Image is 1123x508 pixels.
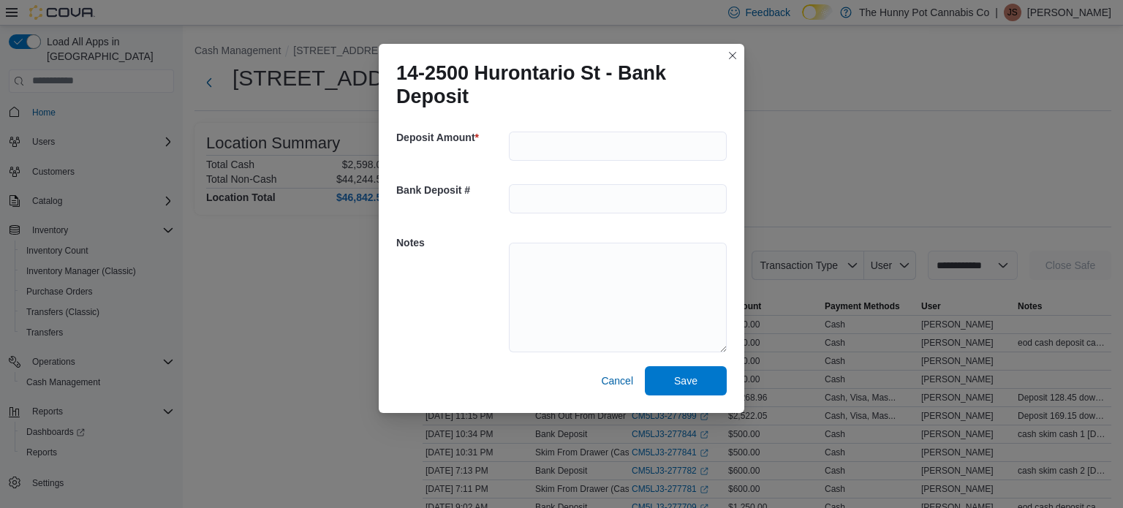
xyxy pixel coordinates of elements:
h5: Notes [396,228,506,257]
h5: Deposit Amount [396,123,506,152]
button: Save [645,366,727,395]
button: Cancel [595,366,639,395]
h5: Bank Deposit # [396,175,506,205]
span: Save [674,374,697,388]
span: Cancel [601,374,633,388]
h1: 14-2500 Hurontario St - Bank Deposit [396,61,715,108]
button: Closes this modal window [724,47,741,64]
